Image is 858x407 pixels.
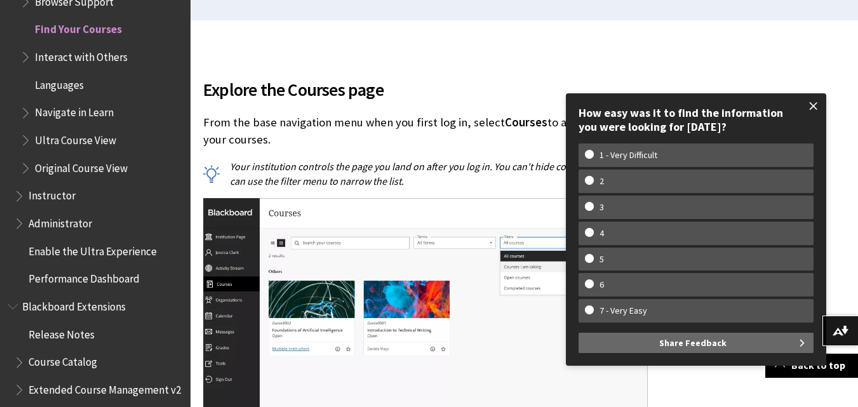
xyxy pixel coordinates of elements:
w-span: 2 [585,176,619,187]
span: Courses [505,115,547,130]
span: Original Course View [35,157,128,175]
span: Extended Course Management v2 [29,379,181,396]
span: Performance Dashboard [29,269,140,286]
w-span: 3 [585,202,619,213]
p: Your institution controls the page you land on after you log in. You can't hide course cards, but... [203,159,657,188]
span: Share Feedback [659,333,727,353]
span: Ultra Course View [35,130,116,147]
div: How easy was it to find the information you were looking for [DATE]? [579,106,814,133]
span: Release Notes [29,324,95,341]
span: Navigate in Learn [35,102,114,119]
w-span: 6 [585,279,619,290]
a: Back to top [765,354,858,377]
span: Find Your Courses [35,19,122,36]
w-span: 7 - Very Easy [585,305,662,316]
w-span: 4 [585,228,619,239]
span: Administrator [29,213,92,230]
span: Blackboard Extensions [22,296,126,313]
span: Course Catalog [29,352,97,369]
p: From the base navigation menu when you first log in, select to access a list of your courses. [203,114,657,147]
span: Explore the Courses page [203,76,657,103]
span: Instructor [29,185,76,203]
span: Languages [35,74,84,91]
span: Interact with Others [35,46,128,63]
w-span: 1 - Very Difficult [585,150,672,161]
w-span: 5 [585,254,619,265]
button: Share Feedback [579,333,814,353]
span: Enable the Ultra Experience [29,241,157,258]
